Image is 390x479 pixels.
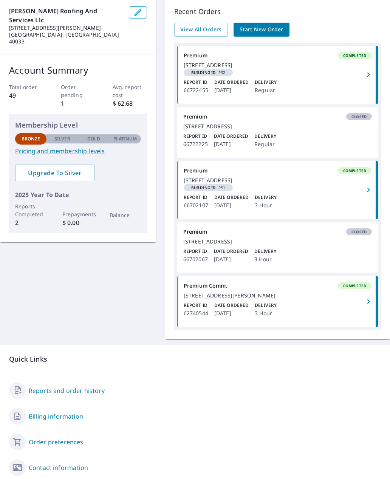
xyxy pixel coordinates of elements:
[187,71,230,74] span: PS2
[9,31,123,45] p: [GEOGRAPHIC_DATA], [GEOGRAPHIC_DATA] 40033
[191,71,216,74] em: Building ID
[183,238,372,245] div: [STREET_ADDRESS]
[255,309,277,318] p: 3 Hour
[29,412,83,421] a: Billing information
[174,6,381,17] p: Recent Orders
[184,167,371,174] div: Premium
[9,25,123,31] p: [STREET_ADDRESS][PERSON_NAME]
[15,218,46,227] p: 2
[339,168,371,173] span: Completed
[234,23,289,37] a: Start New Order
[15,190,141,199] p: 2025 Year To Date
[184,194,208,201] p: Report ID
[9,83,43,91] p: Total order
[29,463,88,472] a: Contact information
[180,25,222,34] span: View All Orders
[214,302,249,309] p: Date Ordered
[62,210,94,218] p: Prepayments
[184,292,371,299] div: [STREET_ADDRESS][PERSON_NAME]
[184,282,371,289] div: Premium Comm.
[9,6,123,25] p: [PERSON_NAME] Roofing And Services Llc
[255,201,277,210] p: 3 Hour
[21,169,88,177] span: Upgrade To Silver
[254,140,276,149] p: Regular
[9,63,147,77] p: Account Summary
[184,62,371,69] div: [STREET_ADDRESS]
[214,309,249,318] p: [DATE]
[54,136,70,142] p: Silver
[29,437,84,447] a: Order preferences
[184,302,208,309] p: Report ID
[9,354,381,364] p: Quick Links
[61,99,95,108] p: 1
[183,255,208,264] p: 66702067
[255,86,277,95] p: Regular
[184,86,208,95] p: 66722455
[214,79,249,86] p: Date Ordered
[178,276,378,327] a: Premium Comm.Completed[STREET_ADDRESS][PERSON_NAME]Report ID62740544Date Ordered[DATE]Delivery3 Hour
[113,99,147,108] p: $ 62.68
[183,123,372,130] div: [STREET_ADDRESS]
[184,52,371,59] div: Premium
[15,120,141,130] p: Membership Level
[255,194,277,201] p: Delivery
[184,79,208,86] p: Report ID
[183,133,208,140] p: Report ID
[214,194,249,201] p: Date Ordered
[214,201,249,210] p: [DATE]
[184,309,208,318] p: 62740544
[29,386,105,395] a: Reports and order history
[255,79,277,86] p: Delivery
[183,113,372,120] div: Premium
[87,136,100,142] p: Gold
[254,248,276,255] p: Delivery
[214,133,248,140] p: Date Ordered
[240,25,283,34] span: Start New Order
[110,211,141,219] p: Balance
[339,283,371,288] span: Completed
[15,202,46,218] p: Reports Completed
[339,53,371,58] span: Completed
[184,201,208,210] p: 66702107
[9,91,43,100] p: 49
[113,136,137,142] p: Platinum
[177,222,378,273] a: PremiumClosed[STREET_ADDRESS]Report ID66702067Date Ordered[DATE]Delivery3 Hour
[113,83,147,99] p: Avg. report cost
[254,255,276,264] p: 3 Hour
[177,107,378,158] a: PremiumClosed[STREET_ADDRESS]Report ID66722225Date Ordered[DATE]DeliveryRegular
[15,165,94,181] a: Upgrade To Silver
[178,161,378,219] a: PremiumCompleted[STREET_ADDRESS]Building IDPS1Report ID66702107Date Ordered[DATE]Delivery3 Hour
[214,86,249,95] p: [DATE]
[183,140,208,149] p: 66722225
[347,114,371,119] span: Closed
[183,228,372,235] div: Premium
[255,302,277,309] p: Delivery
[183,248,208,255] p: Report ID
[174,23,228,37] a: View All Orders
[62,218,94,227] p: $ 0.00
[187,186,230,189] span: PS1
[184,177,371,184] div: [STREET_ADDRESS]
[254,133,276,140] p: Delivery
[15,146,141,156] a: Pricing and membership levels
[22,136,40,142] p: Bronze
[178,46,378,104] a: PremiumCompleted[STREET_ADDRESS]Building IDPS2Report ID66722455Date Ordered[DATE]DeliveryRegular
[347,229,371,234] span: Closed
[214,255,248,264] p: [DATE]
[214,248,248,255] p: Date Ordered
[191,186,216,189] em: Building ID
[214,140,248,149] p: [DATE]
[61,83,95,99] p: Order pending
